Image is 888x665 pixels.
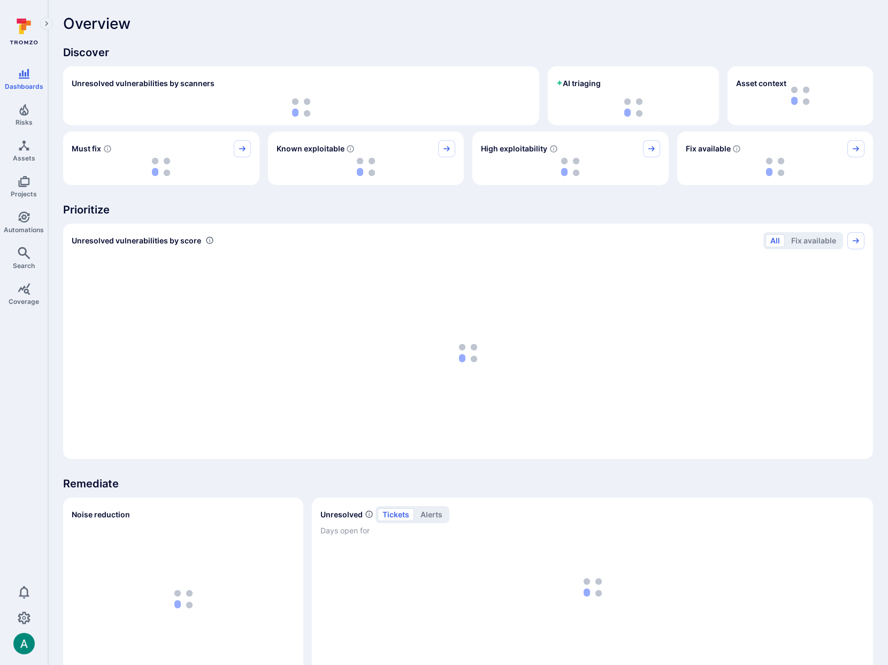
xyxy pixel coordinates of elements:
[103,144,112,153] svg: Risk score >=40 , missed SLA
[205,235,214,246] div: Number of vulnerabilities in status 'Open' 'Triaged' and 'In process' grouped by score
[5,82,43,90] span: Dashboards
[40,17,53,30] button: Expand navigation menu
[481,143,547,154] span: High exploitability
[556,78,601,89] h2: AI triaging
[561,158,579,176] img: Loading...
[63,202,873,217] span: Prioritize
[13,262,35,270] span: Search
[11,190,37,198] span: Projects
[13,633,35,654] img: ACg8ocLSa5mPYBaXNx3eFu_EmspyJX0laNWN7cXOFirfQ7srZveEpg=s96-c
[686,157,865,177] div: loading spinner
[63,476,873,491] span: Remediate
[277,157,456,177] div: loading spinner
[63,45,873,60] span: Discover
[277,143,345,154] span: Known exploitable
[13,633,35,654] div: Arjan Dehar
[365,509,373,520] span: Number of unresolved items by priority and days open
[292,98,310,117] img: Loading...
[686,143,731,154] span: Fix available
[786,234,841,247] button: Fix available
[268,132,464,185] div: Known exploitable
[357,158,375,176] img: Loading...
[556,98,710,117] div: loading spinner
[72,78,215,89] h2: Unresolved vulnerabilities by scanners
[13,154,35,162] span: Assets
[72,235,201,246] span: Unresolved vulnerabilities by score
[481,157,660,177] div: loading spinner
[4,226,44,234] span: Automations
[677,132,874,185] div: Fix available
[43,19,50,28] i: Expand navigation menu
[72,157,251,177] div: loading spinner
[9,297,39,305] span: Coverage
[72,98,531,117] div: loading spinner
[152,158,170,176] img: Loading...
[472,132,669,185] div: High exploitability
[736,78,786,89] span: Asset context
[765,234,785,247] button: All
[63,132,259,185] div: Must fix
[624,98,642,117] img: Loading...
[320,509,363,520] h2: Unresolved
[72,143,101,154] span: Must fix
[16,118,33,126] span: Risks
[72,256,864,450] div: loading spinner
[732,144,741,153] svg: Vulnerabilities with fix available
[549,144,558,153] svg: EPSS score ≥ 0.7
[459,344,477,362] img: Loading...
[346,144,355,153] svg: Confirmed exploitable by KEV
[72,510,130,519] span: Noise reduction
[174,590,193,608] img: Loading...
[378,508,414,521] button: tickets
[320,525,864,536] span: Days open for
[63,15,131,32] span: Overview
[766,158,784,176] img: Loading...
[416,508,447,521] button: alerts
